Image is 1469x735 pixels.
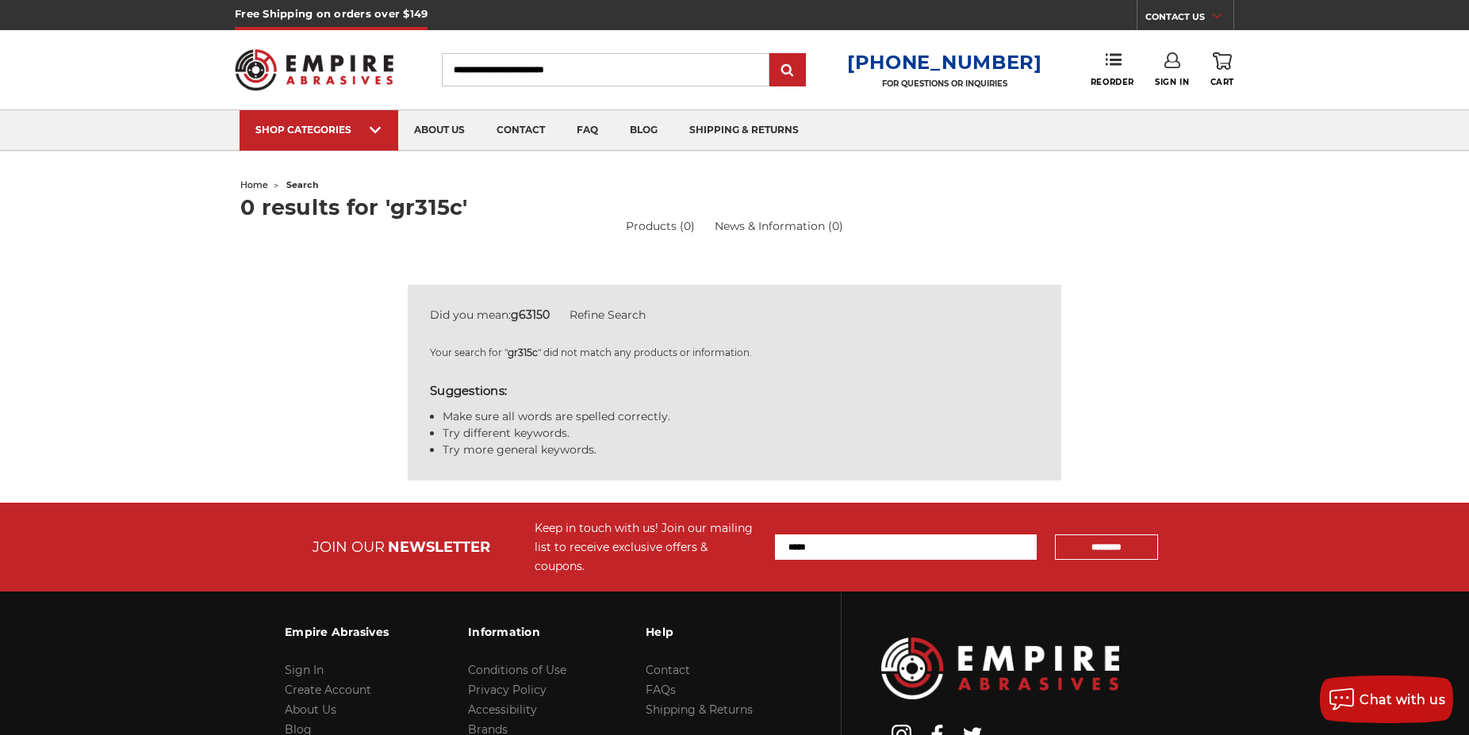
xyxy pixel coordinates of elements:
a: Cart [1210,52,1234,87]
a: Create Account [285,683,371,697]
h1: 0 results for 'gr315c' [240,197,1229,218]
p: Your search for " " did not match any products or information. [430,346,1039,360]
a: faq [561,110,614,151]
a: FAQs [646,683,676,697]
span: NEWSLETTER [388,538,490,556]
a: Refine Search [570,308,646,322]
a: Contact [646,663,690,677]
img: Empire Abrasives [235,39,393,101]
img: Empire Abrasives Logo Image [881,637,1119,699]
div: SHOP CATEGORIES [255,124,382,136]
a: home [240,179,268,190]
span: Sign In [1155,77,1189,87]
h5: Suggestions: [430,382,1039,400]
a: about us [398,110,481,151]
h3: Information [468,615,566,649]
a: Conditions of Use [468,663,566,677]
input: Submit [772,55,804,86]
h3: Help [646,615,753,649]
span: Chat with us [1360,692,1445,707]
a: Shipping & Returns [646,702,753,717]
a: Accessibility [468,702,537,717]
a: News & Information (0) [715,219,843,233]
a: shipping & returns [673,110,815,151]
a: [PHONE_NUMBER] [847,51,1042,74]
a: contact [481,110,561,151]
span: Cart [1210,77,1234,87]
a: About Us [285,702,336,717]
a: blog [614,110,673,151]
div: Keep in touch with us! Join our mailing list to receive exclusive offers & coupons. [535,519,759,576]
strong: g63150 [511,308,550,322]
a: Reorder [1091,52,1134,86]
p: FOR QUESTIONS OR INQUIRIES [847,78,1042,89]
a: Privacy Policy [468,683,547,697]
h3: Empire Abrasives [285,615,389,649]
span: Reorder [1091,77,1134,87]
a: CONTACT US [1145,8,1233,30]
strong: gr315c [508,346,538,358]
button: Chat with us [1320,676,1453,723]
li: Make sure all words are spelled correctly. [443,408,1039,425]
div: Did you mean: [430,307,1039,323]
span: search [286,179,319,190]
a: Products (0) [626,218,695,235]
a: Sign In [285,663,324,677]
li: Try different keywords. [443,425,1039,442]
li: Try more general keywords. [443,442,1039,458]
span: JOIN OUR [313,538,385,556]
